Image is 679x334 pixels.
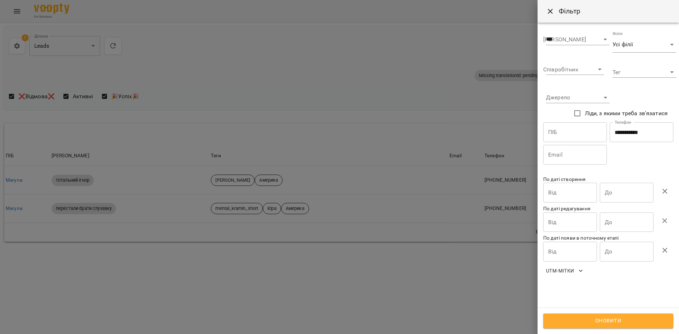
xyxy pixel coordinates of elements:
button: Оновити [543,314,673,328]
button: UTM-мітки [543,264,586,277]
p: По даті появи в поточному етапі [543,235,673,242]
span: Ліди, з якими треба зв'язатися [585,109,668,118]
label: Співробітник [543,67,578,72]
label: Філія [613,32,623,36]
span: UTM-мітки [546,266,583,275]
span: Усі філії [613,40,668,49]
span: Оновити [551,316,666,326]
div: Усі філії [613,37,676,53]
p: По даті редагування [543,205,673,212]
button: Close [542,3,559,20]
label: [PERSON_NAME] [543,37,586,42]
h6: Фільтр [559,6,671,17]
p: По даті створення [543,176,673,183]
